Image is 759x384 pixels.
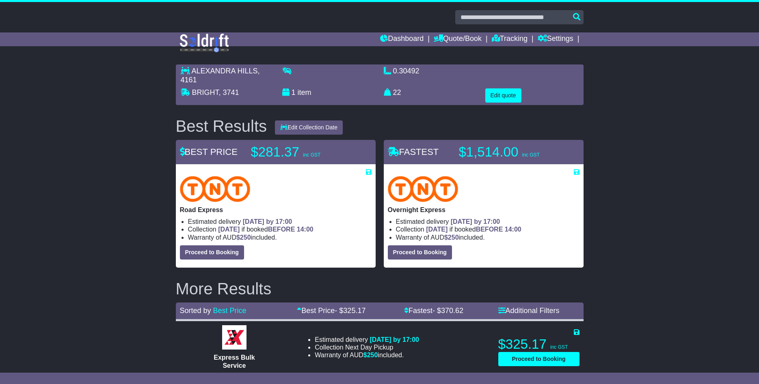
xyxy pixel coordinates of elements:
[213,307,247,315] a: Best Price
[434,32,482,46] a: Quote/Book
[214,354,255,369] span: Express Bulk Service
[218,226,313,233] span: if booked
[426,226,521,233] span: if booked
[268,226,295,233] span: BEFORE
[315,343,419,351] li: Collection
[498,307,560,315] a: Additional Filters
[448,234,459,241] span: 250
[180,176,251,202] img: TNT Domestic: Road Express
[476,226,503,233] span: BEFORE
[451,218,500,225] span: [DATE] by 17:00
[240,234,251,241] span: 250
[192,88,219,97] span: BRIGHT
[492,32,528,46] a: Tracking
[243,218,292,225] span: [DATE] by 17:00
[396,234,580,241] li: Warranty of AUD included.
[303,152,320,158] span: inc GST
[176,280,584,298] h2: More Results
[180,307,211,315] span: Sorted by
[363,352,378,358] span: $
[388,147,439,157] span: FASTEST
[275,120,343,135] button: Edit Collection Date
[505,226,521,233] span: 14:00
[388,176,458,202] img: TNT Domestic: Overnight Express
[388,245,452,260] button: Proceed to Booking
[172,117,271,135] div: Best Results
[380,32,424,46] a: Dashboard
[236,234,251,241] span: $
[538,32,573,46] a: Settings
[432,307,463,315] span: - $
[370,336,419,343] span: [DATE] by 17:00
[396,225,580,233] li: Collection
[393,88,401,97] span: 22
[222,325,247,350] img: Border Express: Express Bulk Service
[297,307,365,315] a: Best Price- $325.17
[188,234,372,241] li: Warranty of AUD included.
[292,88,296,97] span: 1
[522,152,539,158] span: inc GST
[388,206,580,214] p: Overnight Express
[188,218,372,225] li: Estimated delivery
[180,147,238,157] span: BEST PRICE
[251,144,352,160] p: $281.37
[396,218,580,225] li: Estimated delivery
[219,88,239,97] span: , 3741
[297,226,314,233] span: 14:00
[188,225,372,233] li: Collection
[498,352,580,366] button: Proceed to Booking
[180,245,244,260] button: Proceed to Booking
[181,67,260,84] span: , 4161
[498,336,580,352] p: $325.17
[367,352,378,358] span: 250
[550,344,568,350] span: inc GST
[444,234,459,241] span: $
[485,88,521,103] button: Edit quote
[180,206,372,214] p: Road Express
[459,144,560,160] p: $1,514.00
[426,226,448,233] span: [DATE]
[315,351,419,359] li: Warranty of AUD included.
[192,67,258,75] span: ALEXANDRA HILLS
[345,344,393,351] span: Next Day Pickup
[335,307,365,315] span: - $
[315,336,419,343] li: Estimated delivery
[404,307,463,315] a: Fastest- $370.62
[298,88,311,97] span: item
[393,67,420,75] span: 0.30492
[441,307,463,315] span: 370.62
[343,307,365,315] span: 325.17
[218,226,240,233] span: [DATE]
